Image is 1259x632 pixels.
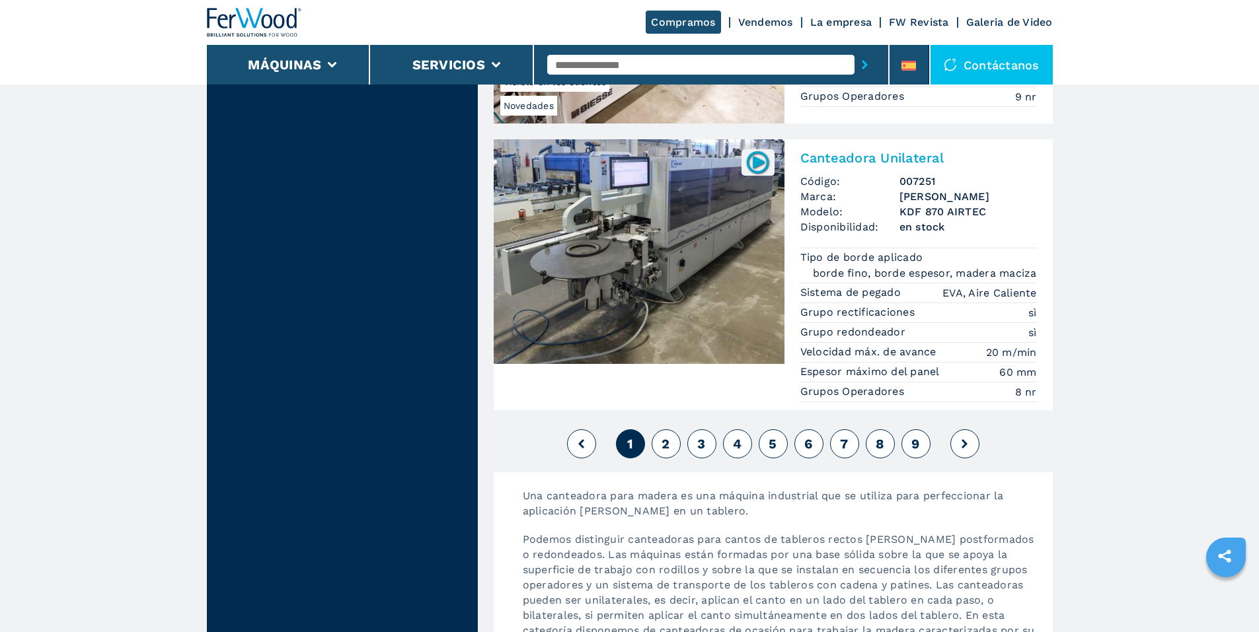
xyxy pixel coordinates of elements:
button: Servicios [412,57,485,73]
h2: Canteadora Unilateral [800,150,1037,166]
p: Velocidad máx. de avance [800,345,940,359]
p: Grupos Operadores [800,89,908,104]
button: 2 [652,429,681,458]
button: submit-button [855,50,875,80]
em: 9 nr [1015,89,1037,104]
em: sì [1028,325,1037,340]
button: 3 [687,429,716,458]
a: Compramos [646,11,720,34]
button: 7 [830,429,859,458]
a: La empresa [810,16,872,28]
h3: [PERSON_NAME] [899,189,1037,204]
p: Grupo redondeador [800,325,909,339]
span: en stock [899,219,1037,234]
em: sì [1028,305,1037,320]
button: 1 [616,429,645,458]
span: 2 [662,436,669,452]
a: Canteadora Unilateral BRANDT KDF 870 AIRTEC007251Canteadora UnilateralCódigo:007251Marca:[PERSON_... [494,139,1053,409]
span: Una canteadora para madera es una máquina industrial que se utiliza para perfeccionar la aplicaci... [523,489,1004,517]
p: Espesor máximo del panel [800,365,943,379]
span: 1 [627,436,633,452]
span: Marca: [800,189,899,204]
button: Máquinas [248,57,321,73]
em: borde fino, borde espesor, madera maciza [813,265,1037,281]
p: Grupo rectificaciones [800,305,919,320]
button: 6 [794,429,823,458]
a: Galeria de Video [966,16,1053,28]
a: Vendemos [738,16,793,28]
span: 8 [876,436,884,452]
h3: KDF 870 AIRTEC [899,204,1037,219]
a: FW Revista [889,16,949,28]
span: 7 [840,436,848,452]
img: 007251 [745,149,771,175]
span: 9 [911,436,919,452]
img: Contáctanos [944,58,957,71]
span: 3 [697,436,705,452]
span: 5 [769,436,777,452]
button: 8 [866,429,895,458]
p: Tipo de borde aplicado [800,250,927,265]
span: 4 [733,436,742,452]
span: 6 [804,436,812,452]
p: Sistema de pegado [800,285,905,300]
button: 5 [759,429,788,458]
img: Canteadora Unilateral BRANDT KDF 870 AIRTEC [494,139,784,364]
a: sharethis [1208,540,1241,573]
span: Código: [800,174,899,189]
em: 60 mm [999,365,1036,380]
em: 8 nr [1015,384,1037,400]
div: Contáctanos [931,45,1053,85]
span: Modelo: [800,204,899,219]
h3: 007251 [899,174,1037,189]
button: 9 [901,429,931,458]
em: EVA, Aire Caliente [942,285,1037,300]
span: Disponibilidad: [800,219,899,234]
img: Ferwood [207,8,302,37]
button: 4 [723,429,752,458]
span: Novedades [500,96,557,116]
iframe: Chat [1203,573,1249,622]
em: 20 m/min [986,345,1037,360]
p: Grupos Operadores [800,384,908,399]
